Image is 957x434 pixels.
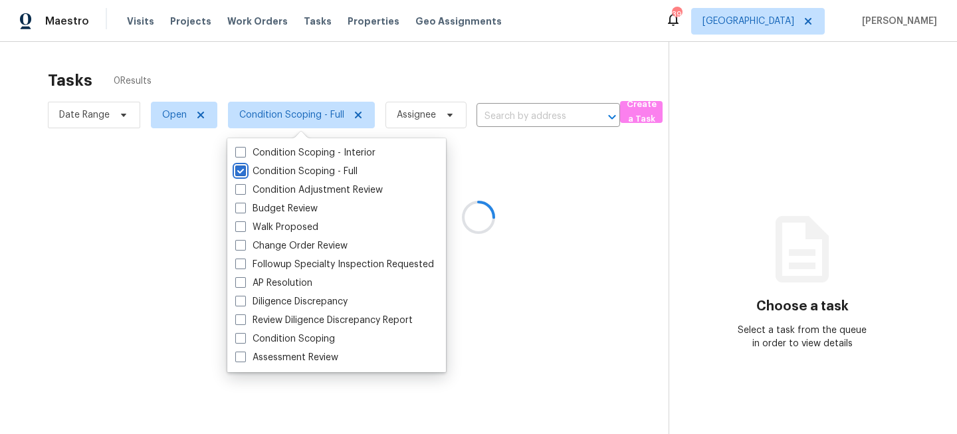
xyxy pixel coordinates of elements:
label: Condition Scoping [235,332,335,346]
label: AP Resolution [235,276,312,290]
label: Budget Review [235,202,318,215]
label: Change Order Review [235,239,348,253]
label: Followup Specialty Inspection Requested [235,258,434,271]
label: Condition Scoping - Interior [235,146,375,160]
label: Condition Scoping - Full [235,165,358,178]
label: Diligence Discrepancy [235,295,348,308]
label: Walk Proposed [235,221,318,234]
label: Condition Adjustment Review [235,183,383,197]
div: 39 [672,8,681,21]
label: Review Diligence Discrepancy Report [235,314,413,327]
label: Assessment Review [235,351,338,364]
